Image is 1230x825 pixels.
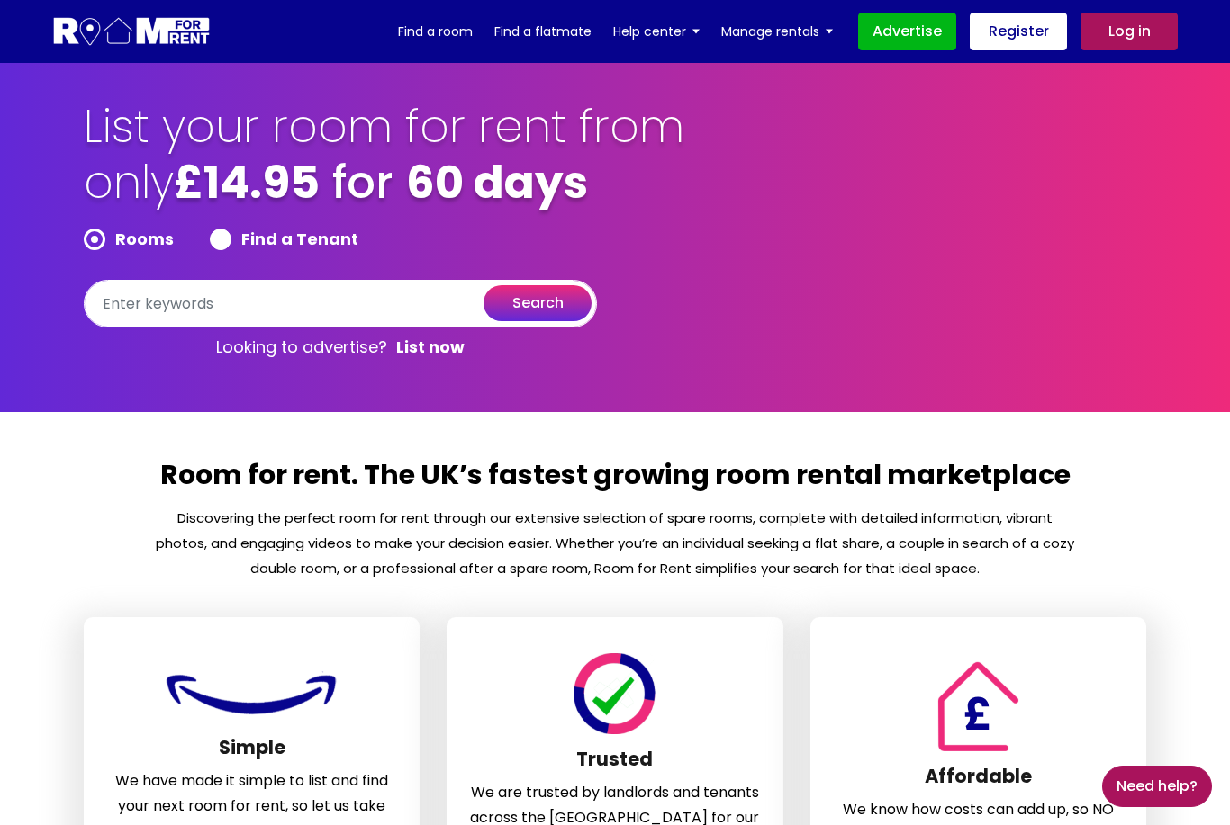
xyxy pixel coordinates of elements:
[84,99,687,229] h1: List your room for rent from only
[84,280,597,327] input: Enter keywords
[721,18,833,45] a: Manage rentals
[154,457,1076,506] h2: Room for rent. The UK’s fastest growing room rental marketplace
[1102,766,1212,807] a: Need Help?
[406,150,588,214] b: 60 days
[398,18,473,45] a: Find a room
[174,150,320,214] b: £14.95
[162,666,342,722] img: Room For Rent
[494,18,592,45] a: Find a flatmate
[929,661,1027,751] img: Room For Rent
[970,13,1067,50] a: Register
[1081,13,1178,50] a: Log in
[833,765,1124,797] h3: Affordable
[210,229,358,250] label: Find a Tenant
[613,18,700,45] a: Help center
[469,748,760,780] h3: Trusted
[570,653,659,734] img: Room For Rent
[332,150,393,214] span: for
[52,15,212,49] img: Logo for Room for Rent, featuring a welcoming design with a house icon and modern typography
[858,13,956,50] a: Advertise
[396,336,465,358] a: List now
[84,327,597,367] p: Looking to advertise?
[484,285,592,321] button: search
[106,736,397,768] h3: Simple
[154,506,1076,581] p: Discovering the perfect room for rent through our extensive selection of spare rooms, complete wi...
[84,229,174,250] label: Rooms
